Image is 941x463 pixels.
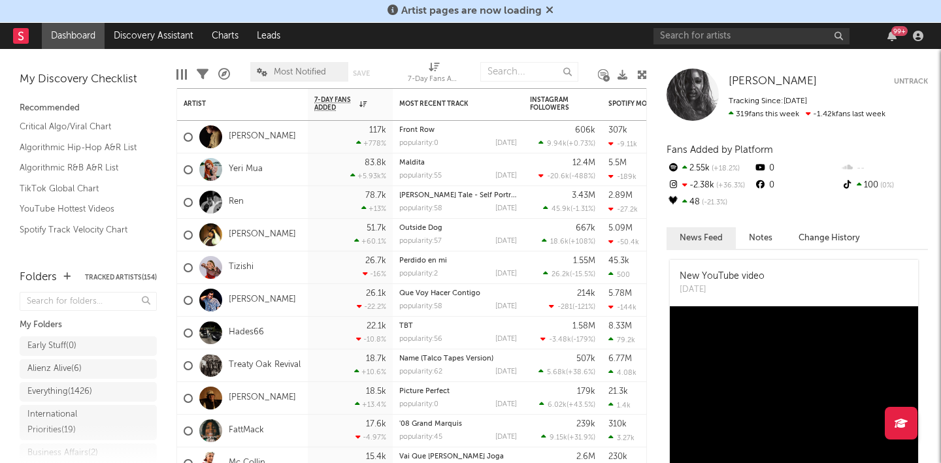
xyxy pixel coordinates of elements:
span: -488 % [571,173,593,180]
div: 48 [667,194,753,211]
div: Everything ( 1426 ) [27,384,92,400]
div: 667k [576,224,595,232]
a: YouTube Hottest Videos [20,202,144,216]
div: +13.4 % [355,400,386,409]
a: Que Voy Hacer Contigo [399,290,480,297]
span: -1.31 % [572,206,593,213]
div: popularity: 57 [399,238,442,245]
div: Artist [184,100,282,108]
div: 22.1k [367,322,386,330]
span: Artist pages are now loading [401,6,542,16]
div: 2.89M [608,191,633,200]
div: [DATE] [495,303,517,310]
div: ( ) [542,237,595,246]
span: Dismiss [546,6,553,16]
div: [DATE] [495,172,517,180]
a: [PERSON_NAME] Tale - Self Portrait [399,192,520,199]
div: popularity: 0 [399,401,438,408]
div: 1.55M [573,257,595,265]
a: Yeri Mua [229,164,263,175]
button: Tracked Artists(154) [85,274,157,281]
div: popularity: 58 [399,205,442,212]
div: TBT [399,323,517,330]
div: 18.5k [366,387,386,396]
span: -281 [557,304,572,311]
div: 230k [608,453,627,461]
div: 500 [608,270,630,279]
div: 3.43M [572,191,595,200]
span: [PERSON_NAME] [729,76,817,87]
a: Algorithmic Hip-Hop A&R List [20,140,144,155]
div: 310k [608,420,627,428]
div: -9.11k [608,140,637,148]
div: [DATE] [495,434,517,441]
a: Tizishi [229,262,254,273]
a: [PERSON_NAME] [229,295,296,306]
div: Name (Talco Tapes Version) [399,355,517,362]
div: ( ) [540,335,595,343]
div: Picture Perfect [399,388,517,395]
span: +43.5 % [569,402,593,409]
a: TBT [399,323,413,330]
div: -2.38k [667,177,753,194]
span: -121 % [574,304,593,311]
span: +38.6 % [568,369,593,376]
div: ( ) [538,172,595,180]
a: Vai Que [PERSON_NAME] Joga [399,453,504,460]
div: +60.1 % [354,237,386,246]
button: News Feed [667,227,736,249]
div: 2.6M [576,453,595,461]
div: 5.09M [608,224,633,232]
div: A&R Pipeline [218,56,230,93]
div: 15.4k [366,453,386,461]
div: 7-Day Fans Added (7-Day Fans Added) [408,72,460,88]
div: ( ) [538,139,595,148]
div: [DATE] [495,238,517,245]
span: 26.2k [552,271,570,278]
div: +5.93k % [350,172,386,180]
div: +778 % [356,139,386,148]
div: 12.4M [572,159,595,167]
div: 507k [576,355,595,363]
a: Front Row [399,127,435,134]
div: Perdido en mi [399,257,517,264]
div: 3.27k [608,434,635,442]
a: Outside Dog [399,225,442,232]
span: 6.02k [548,402,567,409]
a: Spotify Track Velocity Chart [20,223,144,237]
div: Maldita [399,159,517,167]
span: 9.94k [547,140,567,148]
a: TikTok Global Chart [20,182,144,196]
div: My Folders [20,317,157,333]
div: New YouTube video [680,270,765,283]
div: '08 Grand Marquis [399,421,517,428]
span: +108 % [570,238,593,246]
div: 6.77M [608,355,632,363]
span: Fans Added by Platform [667,145,773,155]
div: -10.8 % [356,335,386,343]
a: FattMack [229,425,264,436]
div: 1.58M [572,322,595,330]
div: 17.6k [366,420,386,428]
div: International Priorities ( 19 ) [27,407,120,438]
a: Business Affairs(2) [20,443,157,463]
span: Most Notified [274,68,326,76]
div: ( ) [543,270,595,278]
span: +36.3 % [714,182,745,189]
div: 21.3k [608,387,628,396]
button: Notes [736,227,785,249]
span: -1.42k fans last week [729,110,885,118]
div: 83.8k [365,159,386,167]
div: 1.4k [608,401,631,409]
a: '08 Grand Marquis [399,421,462,428]
a: Dashboard [42,23,105,49]
button: Untrack [894,75,928,88]
div: popularity: 58 [399,303,442,310]
span: -21.3 % [700,199,727,206]
div: -50.4k [608,238,639,246]
div: 51.7k [367,224,386,232]
a: Critical Algo/Viral Chart [20,120,144,134]
div: Instagram Followers [530,96,576,112]
span: 45.9k [552,206,570,213]
span: -20.6k [547,173,569,180]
